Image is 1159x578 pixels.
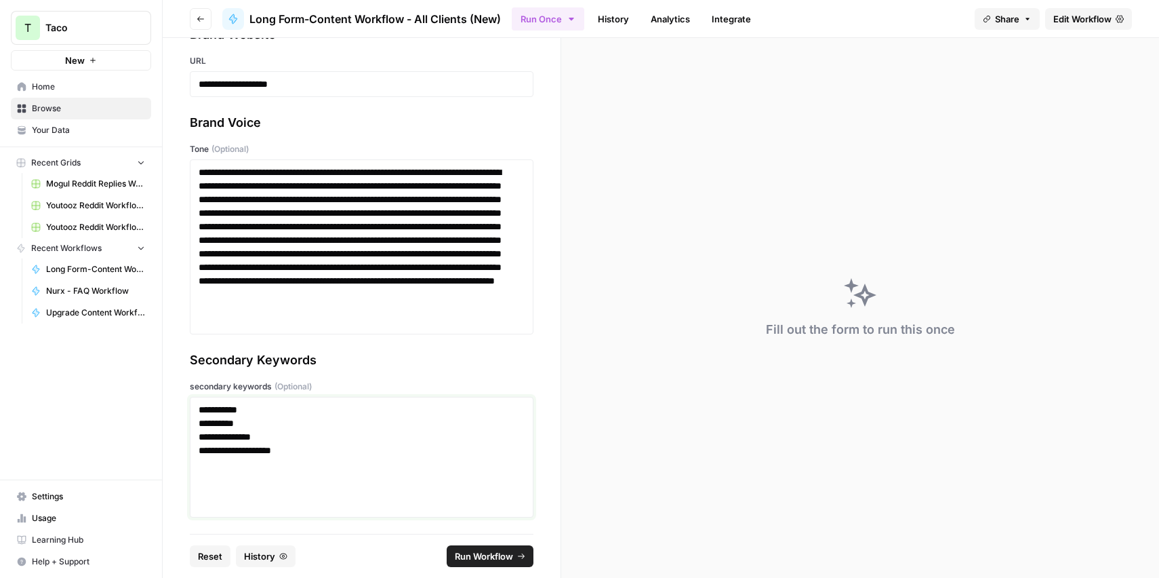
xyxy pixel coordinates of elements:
[995,12,1019,26] span: Share
[1053,12,1112,26] span: Edit Workflow
[766,320,955,339] div: Fill out the form to run this once
[24,20,31,36] span: T
[1045,8,1132,30] a: Edit Workflow
[65,54,85,67] span: New
[211,143,249,155] span: (Optional)
[11,11,151,45] button: Workspace: Taco
[11,507,151,529] a: Usage
[975,8,1040,30] button: Share
[274,381,312,393] span: (Optional)
[45,21,127,35] span: Taco
[512,7,584,31] button: Run Once
[222,8,501,30] a: Long Form-Content Workflow - All Clients (New)
[11,153,151,173] button: Recent Grids
[32,124,145,136] span: Your Data
[31,157,81,169] span: Recent Grids
[190,351,533,370] div: Secondary Keywords
[590,8,637,30] a: History
[25,280,151,302] a: Nurx - FAQ Workflow
[32,490,145,503] span: Settings
[11,76,151,98] a: Home
[32,534,145,546] span: Learning Hub
[447,545,533,567] button: Run Workflow
[32,512,145,524] span: Usage
[46,221,145,233] span: Youtooz Reddit Workflow Grid
[25,216,151,238] a: Youtooz Reddit Workflow Grid
[190,143,533,155] label: Tone
[11,50,151,71] button: New
[32,81,145,93] span: Home
[198,550,222,563] span: Reset
[46,307,145,319] span: Upgrade Content Workflow - Nurx
[643,8,698,30] a: Analytics
[25,258,151,280] a: Long Form-Content Workflow - AI Clients (New)
[236,545,296,567] button: History
[32,102,145,115] span: Browse
[46,285,145,297] span: Nurx - FAQ Workflow
[46,263,145,275] span: Long Form-Content Workflow - AI Clients (New)
[249,11,501,27] span: Long Form-Content Workflow - All Clients (New)
[25,302,151,324] a: Upgrade Content Workflow - Nurx
[46,199,145,212] span: Youtooz Reddit Workflow Grid (1)
[31,242,102,254] span: Recent Workflows
[46,178,145,190] span: Mogul Reddit Replies Workflow Grid
[190,113,533,132] div: Brand Voice
[25,173,151,195] a: Mogul Reddit Replies Workflow Grid
[190,55,533,67] label: URL
[455,550,513,563] span: Run Workflow
[11,529,151,551] a: Learning Hub
[32,556,145,568] span: Help + Support
[190,381,533,393] label: secondary keywords
[25,195,151,216] a: Youtooz Reddit Workflow Grid (1)
[244,550,275,563] span: History
[11,486,151,507] a: Settings
[704,8,759,30] a: Integrate
[11,98,151,119] a: Browse
[11,238,151,258] button: Recent Workflows
[11,551,151,573] button: Help + Support
[11,119,151,141] a: Your Data
[190,545,230,567] button: Reset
